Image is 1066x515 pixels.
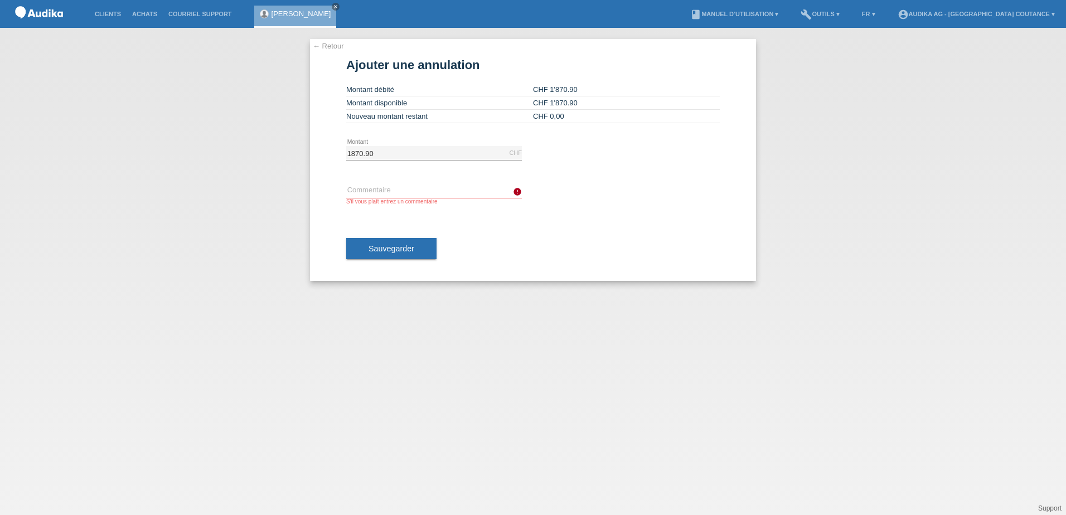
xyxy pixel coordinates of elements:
a: ← Retour [313,42,344,50]
a: close [332,3,340,11]
a: Clients [89,11,127,17]
i: book [690,9,701,20]
div: S'il vous plaît entrez un commentaire [346,198,522,205]
a: POS — MF Group [11,22,67,30]
button: Sauvegarder [346,238,437,259]
td: Montant débité [346,83,533,96]
a: [PERSON_NAME] [272,9,331,18]
span: Sauvegarder [369,244,414,253]
a: Support [1038,504,1062,512]
i: build [801,9,812,20]
a: Achats [127,11,163,17]
i: account_circle [898,9,909,20]
span: CHF 1'870.90 [533,99,578,107]
a: bookManuel d’utilisation ▾ [685,11,784,17]
td: Nouveau montant restant [346,110,533,123]
td: Montant disponible [346,96,533,110]
i: close [333,4,338,9]
a: account_circleAudika AG - [GEOGRAPHIC_DATA] Coutance ▾ [892,11,1060,17]
span: CHF 1'870.90 [533,85,578,94]
h1: Ajouter une annulation [346,58,720,72]
a: Courriel Support [163,11,237,17]
a: FR ▾ [856,11,881,17]
span: CHF 0,00 [533,112,564,120]
div: CHF [509,149,522,156]
a: buildOutils ▾ [795,11,845,17]
i: error [513,187,522,196]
